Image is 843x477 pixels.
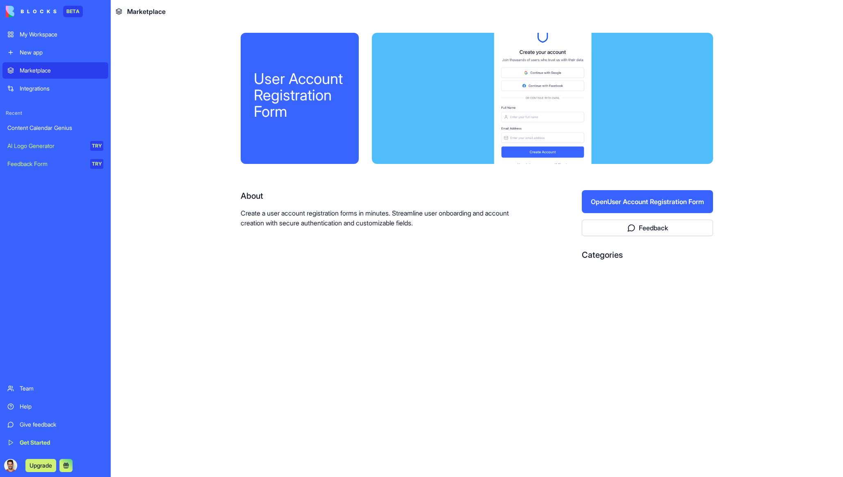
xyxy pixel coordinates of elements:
p: Create a user account registration forms in minutes. Streamline user onboarding and account creat... [241,208,529,228]
div: User Account Registration Form [254,70,346,120]
div: Categories [582,249,713,261]
div: Give feedback [20,420,103,429]
div: TRY [90,141,103,151]
div: Team [20,384,103,393]
div: Get Started [20,438,103,447]
a: My Workspace [2,26,108,43]
div: Content Calendar Genius [7,124,103,132]
span: Marketplace [127,7,166,16]
a: Marketplace [2,62,108,79]
div: AI Logo Generator [7,142,84,150]
a: New app [2,44,108,61]
a: BETA [6,6,83,17]
button: Feedback [582,220,713,236]
button: Upgrade [25,459,56,472]
a: Upgrade [25,461,56,469]
a: AI Logo GeneratorTRY [2,138,108,154]
div: My Workspace [20,30,103,39]
a: Give feedback [2,416,108,433]
div: Marketplace [20,66,103,75]
a: Help [2,398,108,415]
a: Integrations [2,80,108,97]
img: ACg8ocLJKp1yNqYgrAiB7ibgjYiT-aKFpkEoNfOqj2NVwCdwyW8Xjv_qYA=s96-c [4,459,17,472]
a: Content Calendar Genius [2,120,108,136]
button: OpenUser Account Registration Form [582,190,713,213]
a: Get Started [2,434,108,451]
div: New app [20,48,103,57]
div: Integrations [20,84,103,93]
div: TRY [90,159,103,169]
span: Recent [2,110,108,116]
a: Team [2,380,108,397]
div: Help [20,402,103,411]
div: About [241,190,529,202]
div: Feedback Form [7,160,84,168]
a: OpenUser Account Registration Form [582,198,713,206]
div: BETA [63,6,83,17]
img: logo [6,6,57,17]
a: Feedback FormTRY [2,156,108,172]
